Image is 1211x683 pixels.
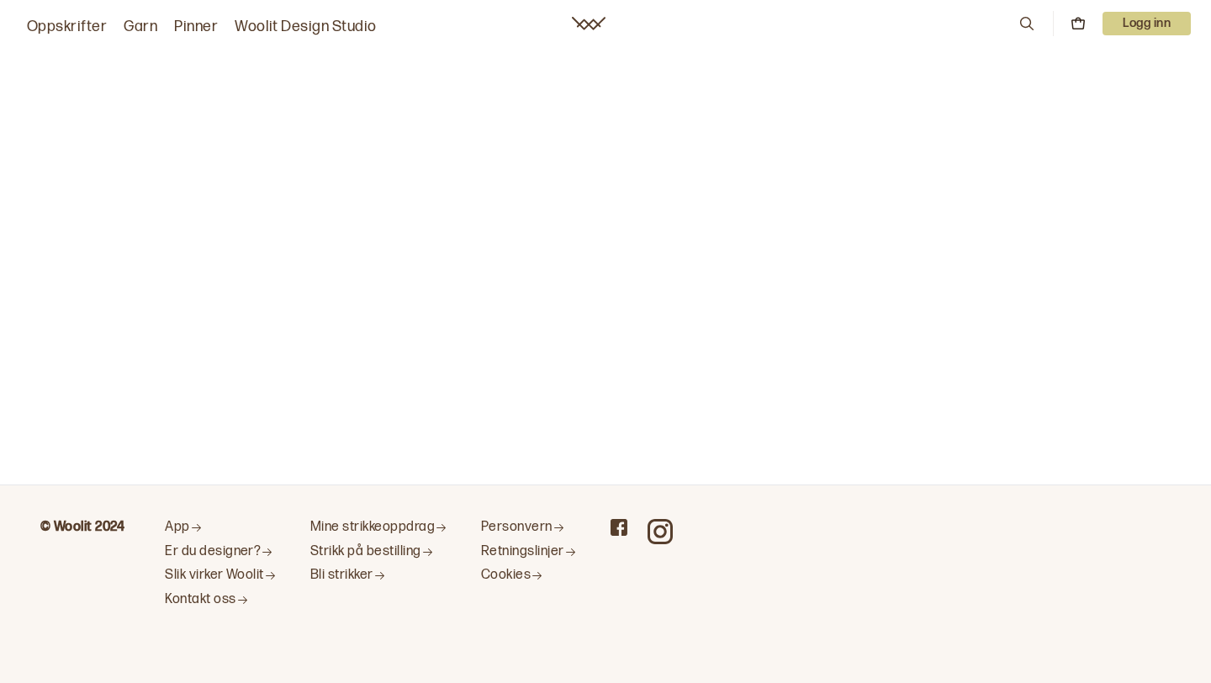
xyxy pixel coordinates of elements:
[481,519,577,537] a: Personvern
[165,591,277,609] a: Kontakt oss
[481,543,577,561] a: Retningslinjer
[165,519,277,537] a: App
[235,15,377,39] a: Woolit Design Studio
[648,519,673,544] a: Woolit on Instagram
[1103,12,1191,35] p: Logg inn
[310,543,447,561] a: Strikk på bestilling
[165,567,277,585] a: Slik virker Woolit
[165,543,277,561] a: Er du designer?
[310,567,447,585] a: Bli strikker
[27,15,107,39] a: Oppskrifter
[611,519,627,536] a: Woolit on Facebook
[174,15,218,39] a: Pinner
[124,15,157,39] a: Garn
[1103,12,1191,35] button: User dropdown
[310,519,447,537] a: Mine strikkeoppdrag
[40,519,124,535] b: © Woolit 2024
[572,17,605,30] a: Woolit
[481,567,577,585] a: Cookies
